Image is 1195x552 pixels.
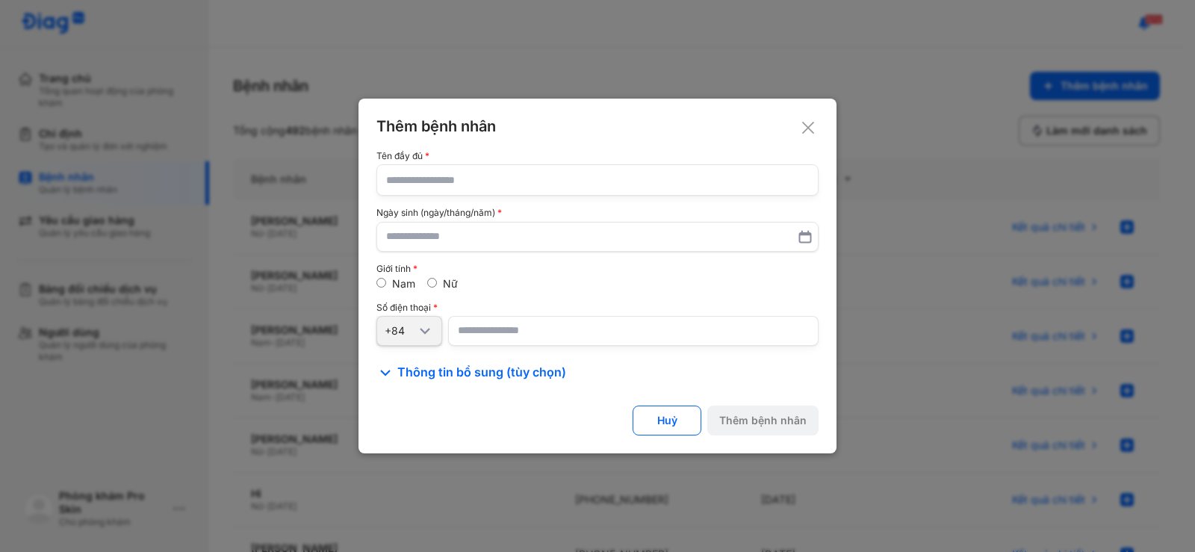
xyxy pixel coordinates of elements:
[385,324,416,338] div: +84
[376,208,819,218] div: Ngày sinh (ngày/tháng/năm)
[392,277,415,290] label: Nam
[707,406,819,435] button: Thêm bệnh nhân
[397,364,566,382] span: Thông tin bổ sung (tùy chọn)
[719,414,807,427] div: Thêm bệnh nhân
[633,406,701,435] button: Huỷ
[376,117,819,136] div: Thêm bệnh nhân
[376,151,819,161] div: Tên đầy đủ
[443,277,458,290] label: Nữ
[376,264,819,274] div: Giới tính
[376,303,819,313] div: Số điện thoại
